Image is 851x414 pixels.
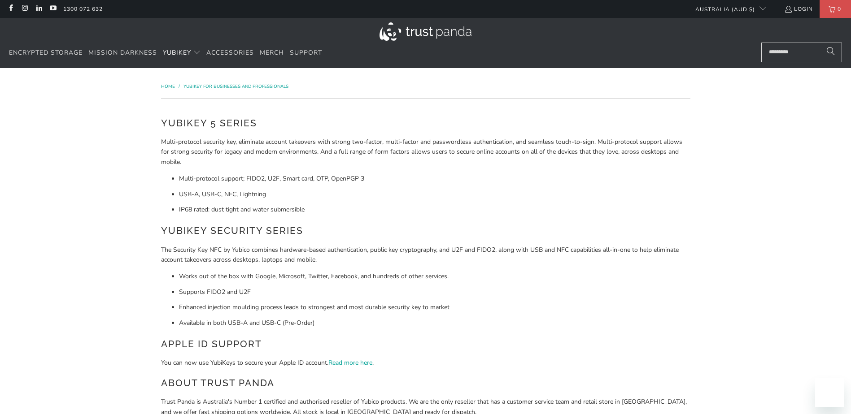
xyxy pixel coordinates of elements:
[206,43,254,64] a: Accessories
[179,174,690,184] li: Multi-protocol support; FIDO2, U2F, Smart card, OTP, OpenPGP 3
[161,116,690,130] h2: YubiKey 5 Series
[260,48,284,57] span: Merch
[761,43,842,62] input: Search...
[9,48,83,57] span: Encrypted Storage
[206,48,254,57] span: Accessories
[815,378,844,407] iframe: Button to launch messaging window
[7,5,14,13] a: Trust Panda Australia on Facebook
[161,245,690,265] p: The Security Key NFC by Yubico combines hardware-based authentication, public key cryptography, a...
[290,48,322,57] span: Support
[179,318,690,328] li: Available in both USB-A and USB-C (Pre-Order)
[21,5,28,13] a: Trust Panda Australia on Instagram
[161,224,690,238] h2: YubiKey Security Series
[161,337,690,351] h2: Apple ID Support
[380,22,471,41] img: Trust Panda Australia
[179,272,690,281] li: Works out of the box with Google, Microsoft, Twitter, Facebook, and hundreds of other services.
[35,5,43,13] a: Trust Panda Australia on LinkedIn
[9,43,322,64] nav: Translation missing: en.navigation.header.main_nav
[9,43,83,64] a: Encrypted Storage
[290,43,322,64] a: Support
[179,302,690,312] li: Enhanced injection moulding process leads to strongest and most durable security key to market
[63,4,103,14] a: 1300 072 632
[161,358,690,368] p: You can now use YubiKeys to secure your Apple ID account. .
[179,287,690,297] li: Supports FIDO2 and U2F
[163,43,201,64] summary: YubiKey
[88,43,157,64] a: Mission Darkness
[161,137,690,167] p: Multi-protocol security key, eliminate account takeovers with strong two-factor, multi-factor and...
[179,205,690,215] li: IP68 rated: dust tight and water submersible
[49,5,57,13] a: Trust Panda Australia on YouTube
[161,376,690,390] h2: About Trust Panda
[163,48,191,57] span: YubiKey
[88,48,157,57] span: Mission Darkness
[784,4,813,14] a: Login
[328,358,372,367] a: Read more here
[260,43,284,64] a: Merch
[820,43,842,62] button: Search
[179,190,690,199] li: USB-A, USB-C, NFC, Lightning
